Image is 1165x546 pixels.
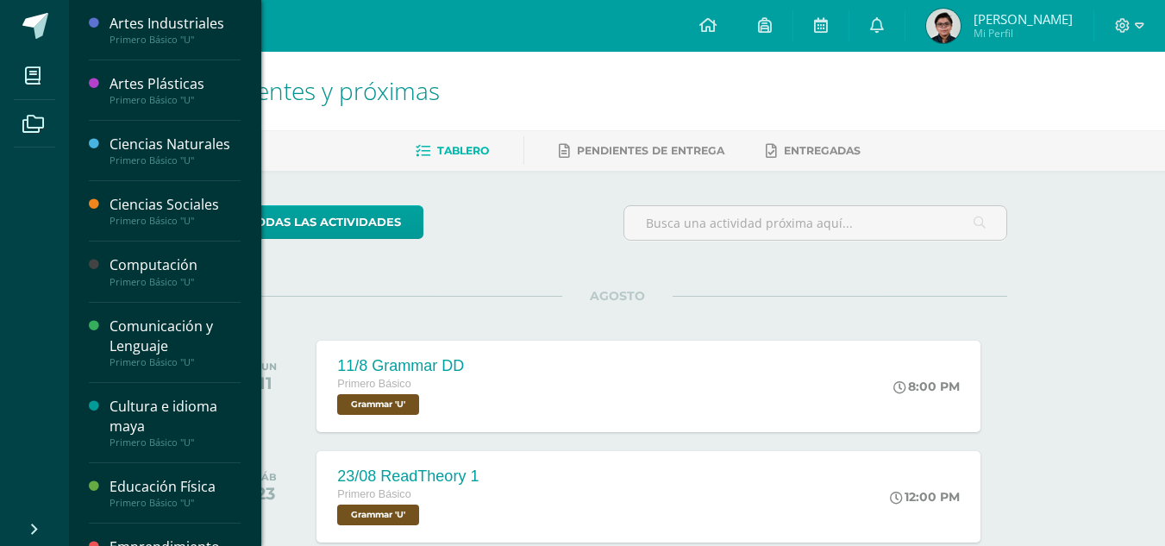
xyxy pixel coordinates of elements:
div: SÁB [255,471,277,483]
div: 11/8 Grammar DD [337,357,464,375]
span: Pendientes de entrega [577,144,724,157]
span: Primero Básico [337,488,410,500]
a: Ciencias NaturalesPrimero Básico "U" [110,135,241,166]
div: Primero Básico "U" [110,94,241,106]
div: Primero Básico "U" [110,215,241,227]
a: Educación FísicaPrimero Básico "U" [110,477,241,509]
a: Comunicación y LenguajePrimero Básico "U" [110,317,241,368]
input: Busca una actividad próxima aquí... [624,206,1006,240]
div: Primero Básico "U" [110,154,241,166]
img: 4cf0447d3925208b25dcbe459835d5ba.png [926,9,961,43]
a: Artes IndustrialesPrimero Básico "U" [110,14,241,46]
div: Artes Industriales [110,14,241,34]
div: Artes Plásticas [110,74,241,94]
span: AGOSTO [562,288,673,304]
a: todas las Actividades [227,205,423,239]
div: Primero Básico "U" [110,34,241,46]
div: Primero Básico "U" [110,497,241,509]
div: Ciencias Sociales [110,195,241,215]
a: Tablero [416,137,489,165]
div: LUN [255,361,277,373]
div: 8:00 PM [893,379,960,394]
div: Cultura e idioma maya [110,397,241,436]
span: Entregadas [784,144,861,157]
span: Primero Básico [337,378,410,390]
span: Actividades recientes y próximas [90,74,440,107]
a: Pendientes de entrega [559,137,724,165]
div: 23/08 ReadTheory 1 [337,468,479,486]
span: Mi Perfil [974,26,1073,41]
span: Grammar 'U' [337,505,419,525]
div: Primero Básico "U" [110,276,241,288]
a: ComputaciónPrimero Básico "U" [110,255,241,287]
a: Entregadas [766,137,861,165]
a: Artes PlásticasPrimero Básico "U" [110,74,241,106]
span: Tablero [437,144,489,157]
div: Educación Física [110,477,241,497]
span: Grammar 'U' [337,394,419,415]
div: 11 [255,373,277,393]
span: [PERSON_NAME] [974,10,1073,28]
div: Computación [110,255,241,275]
div: Primero Básico "U" [110,436,241,449]
div: Comunicación y Lenguaje [110,317,241,356]
div: Primero Básico "U" [110,356,241,368]
div: 12:00 PM [890,489,960,505]
a: Cultura e idioma mayaPrimero Básico "U" [110,397,241,449]
div: Ciencias Naturales [110,135,241,154]
a: Ciencias SocialesPrimero Básico "U" [110,195,241,227]
div: 23 [255,483,277,504]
